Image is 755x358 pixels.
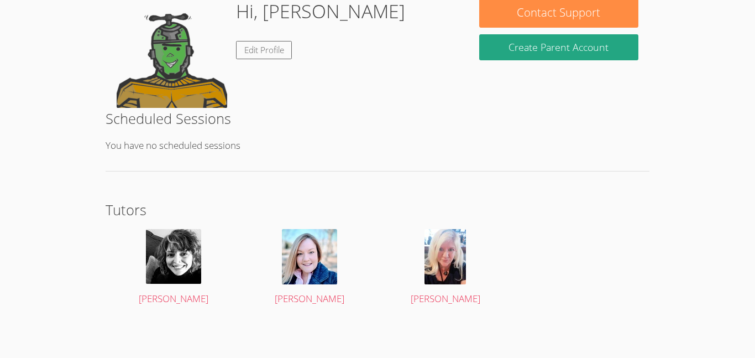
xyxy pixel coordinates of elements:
[275,292,344,305] span: [PERSON_NAME]
[424,229,466,284] img: Angela.jpg
[253,229,367,307] a: [PERSON_NAME]
[106,199,649,220] h2: Tutors
[282,229,337,284] img: profilepic.jpg
[139,292,208,305] span: [PERSON_NAME]
[389,229,503,307] a: [PERSON_NAME]
[146,229,201,284] img: avatar.png
[236,41,292,59] a: Edit Profile
[117,229,231,307] a: [PERSON_NAME]
[411,292,480,305] span: [PERSON_NAME]
[479,34,638,60] button: Create Parent Account
[106,108,649,129] h2: Scheduled Sessions
[106,138,649,154] p: You have no scheduled sessions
